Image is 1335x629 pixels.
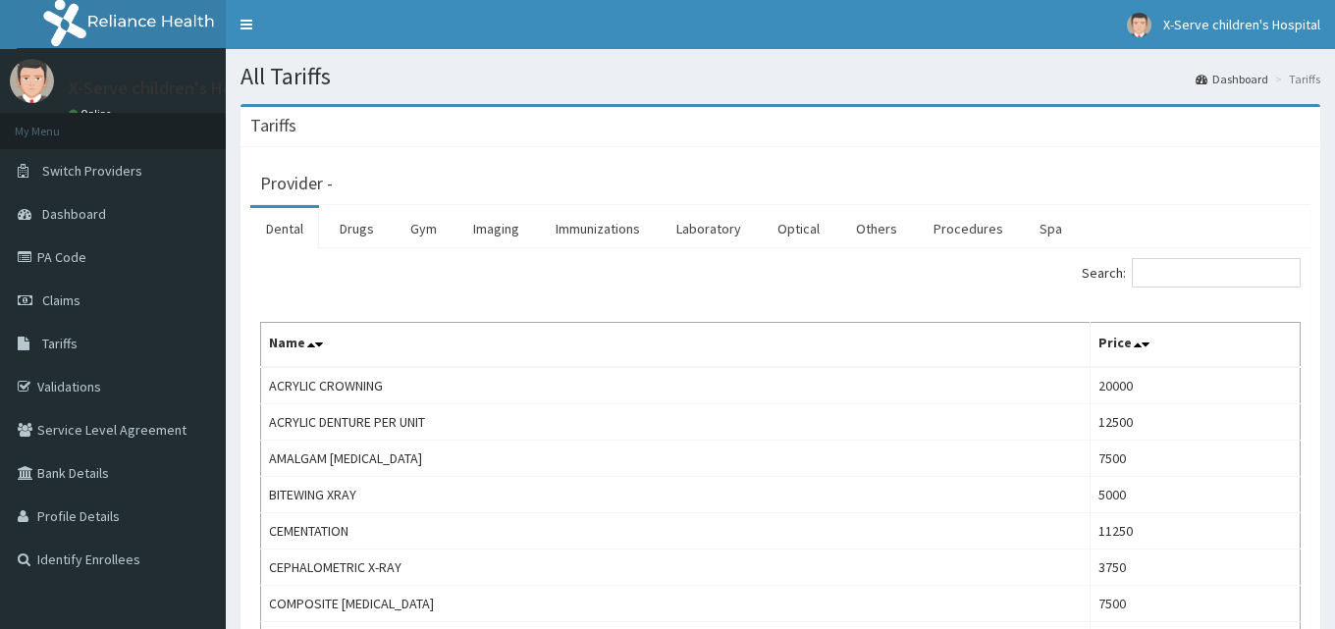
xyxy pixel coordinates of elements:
label: Search: [1082,258,1301,288]
td: 7500 [1090,441,1300,477]
a: Gym [395,208,453,249]
a: Immunizations [540,208,656,249]
td: ACRYLIC DENTURE PER UNIT [261,404,1091,441]
a: Others [840,208,913,249]
td: 5000 [1090,477,1300,513]
td: ACRYLIC CROWNING [261,367,1091,404]
img: User Image [1127,13,1151,37]
a: Spa [1024,208,1078,249]
a: Dashboard [1196,71,1268,87]
td: COMPOSITE [MEDICAL_DATA] [261,586,1091,622]
th: Name [261,323,1091,368]
span: X-Serve children's Hospital [1163,16,1320,33]
span: Tariffs [42,335,78,352]
h1: All Tariffs [240,64,1320,89]
p: X-Serve children's Hospital [69,79,276,97]
span: Dashboard [42,205,106,223]
a: Laboratory [661,208,757,249]
a: Imaging [457,208,535,249]
h3: Tariffs [250,117,296,134]
td: 7500 [1090,586,1300,622]
li: Tariffs [1270,71,1320,87]
input: Search: [1132,258,1301,288]
a: Dental [250,208,319,249]
td: 12500 [1090,404,1300,441]
td: 20000 [1090,367,1300,404]
a: Procedures [918,208,1019,249]
span: Claims [42,291,80,309]
td: CEMENTATION [261,513,1091,550]
td: CEPHALOMETRIC X-RAY [261,550,1091,586]
a: Online [69,107,116,121]
span: Switch Providers [42,162,142,180]
td: 3750 [1090,550,1300,586]
a: Optical [762,208,835,249]
a: Drugs [324,208,390,249]
img: User Image [10,59,54,103]
h3: Provider - [260,175,333,192]
td: 11250 [1090,513,1300,550]
td: BITEWING XRAY [261,477,1091,513]
td: AMALGAM [MEDICAL_DATA] [261,441,1091,477]
th: Price [1090,323,1300,368]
